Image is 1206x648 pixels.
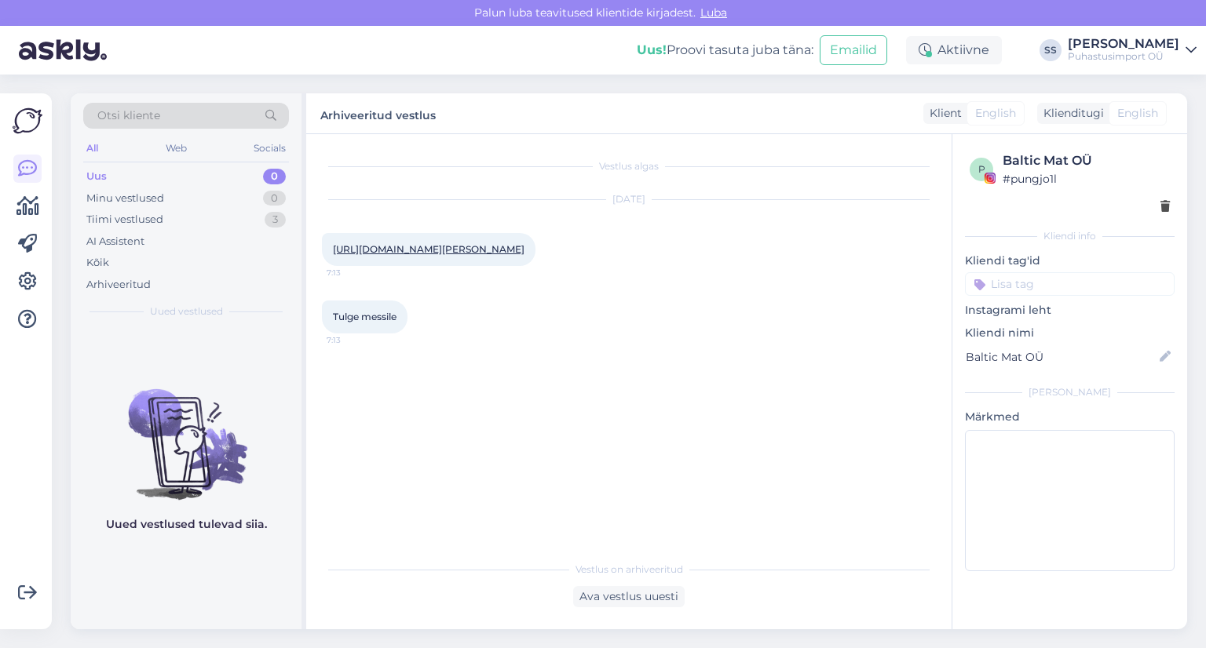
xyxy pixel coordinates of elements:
[86,255,109,271] div: Kõik
[1003,151,1170,170] div: Baltic Mat OÜ
[86,234,144,249] div: AI Assistent
[265,212,286,228] div: 3
[637,41,813,60] div: Proovi tasuta juba täna:
[327,267,386,278] span: 7:13
[965,325,1175,341] p: Kliendi nimi
[86,212,163,228] div: Tiimi vestlused
[965,409,1175,425] p: Märkmed
[965,229,1175,243] div: Kliendi info
[263,191,286,206] div: 0
[965,253,1175,269] p: Kliendi tag'id
[106,516,267,533] p: Uued vestlused tulevad siia.
[923,105,962,122] div: Klient
[1068,50,1179,63] div: Puhastusimport OÜ
[1037,105,1104,122] div: Klienditugi
[163,138,190,158] div: Web
[965,385,1175,399] div: [PERSON_NAME]
[966,348,1157,366] input: Lisa nimi
[573,586,685,607] div: Ava vestlus uuesti
[1117,105,1158,122] span: English
[696,5,732,20] span: Luba
[820,35,887,65] button: Emailid
[250,138,289,158] div: Socials
[322,159,936,173] div: Vestlus algas
[975,105,1016,122] span: English
[1068,38,1197,63] a: [PERSON_NAME]Puhastusimport OÜ
[83,138,101,158] div: All
[637,42,667,57] b: Uus!
[71,361,301,502] img: No chats
[333,311,397,322] span: Tulge messile
[13,106,42,136] img: Askly Logo
[320,103,436,124] label: Arhiveeritud vestlus
[978,163,985,175] span: p
[263,169,286,184] div: 0
[906,36,1002,64] div: Aktiivne
[576,562,683,577] span: Vestlus on arhiveeritud
[1068,38,1179,50] div: [PERSON_NAME]
[327,334,386,346] span: 7:13
[86,277,151,293] div: Arhiveeritud
[150,304,223,319] span: Uued vestlused
[86,191,164,206] div: Minu vestlused
[97,107,160,124] span: Otsi kliente
[965,272,1175,296] input: Lisa tag
[86,169,107,184] div: Uus
[322,192,936,206] div: [DATE]
[1003,170,1170,187] div: # pungjo1l
[333,243,524,255] a: [URL][DOMAIN_NAME][PERSON_NAME]
[965,302,1175,319] p: Instagrami leht
[1040,39,1062,61] div: SS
